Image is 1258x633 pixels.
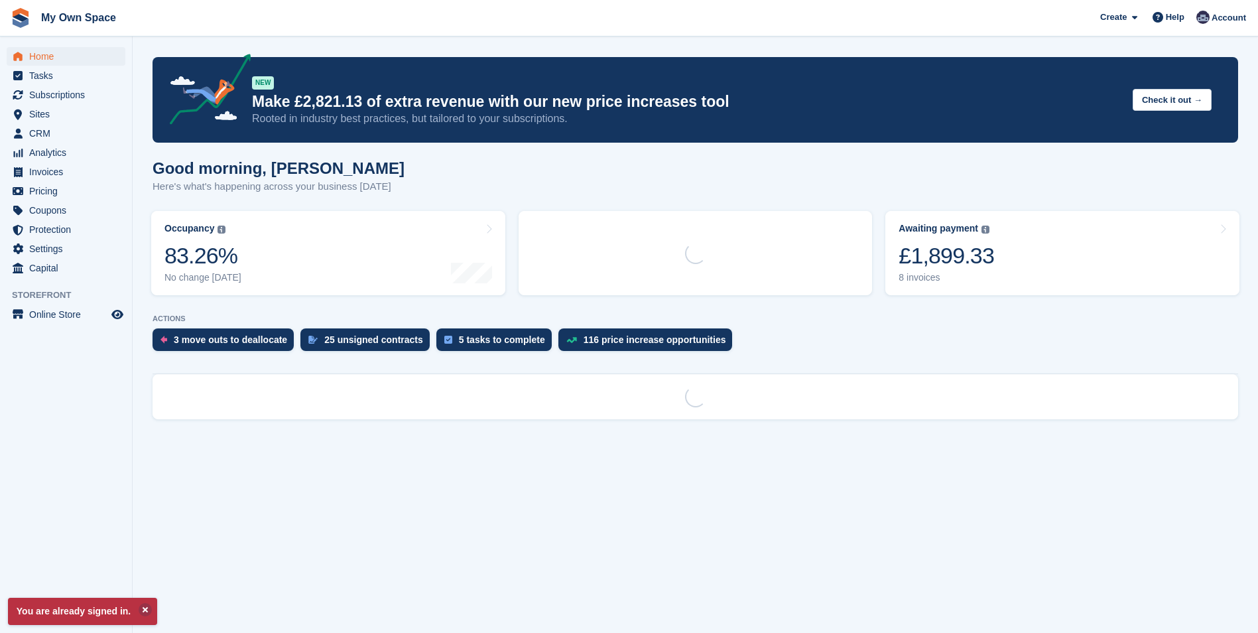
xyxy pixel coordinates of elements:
div: £1,899.33 [899,242,994,269]
span: Account [1212,11,1246,25]
div: 5 tasks to complete [459,334,545,345]
span: Help [1166,11,1184,24]
a: My Own Space [36,7,121,29]
a: menu [7,124,125,143]
img: price_increase_opportunities-93ffe204e8149a01c8c9dc8f82e8f89637d9d84a8eef4429ea346261dce0b2c0.svg [566,337,577,343]
div: 3 move outs to deallocate [174,334,287,345]
span: Pricing [29,182,109,200]
a: menu [7,47,125,66]
span: Analytics [29,143,109,162]
a: 5 tasks to complete [436,328,558,358]
div: 83.26% [164,242,241,269]
img: price-adjustments-announcement-icon-8257ccfd72463d97f412b2fc003d46551f7dbcb40ab6d574587a9cd5c0d94... [158,54,251,129]
span: Subscriptions [29,86,109,104]
p: ACTIONS [153,315,1238,323]
span: Storefront [12,289,132,302]
a: menu [7,240,125,258]
a: 116 price increase opportunities [558,328,739,358]
a: menu [7,182,125,200]
h1: Good morning, [PERSON_NAME] [153,159,405,177]
img: contract_signature_icon-13c848040528278c33f63329250d36e43548de30e8caae1d1a13099fd9432cc5.svg [308,336,318,344]
img: move_outs_to_deallocate_icon-f764333ba52eb49d3ac5e1228854f67142a1ed5810a6f6cc68b1a99e826820c5.svg [160,336,167,344]
div: 8 invoices [899,272,994,283]
span: CRM [29,124,109,143]
a: Occupancy 83.26% No change [DATE] [151,211,505,295]
a: menu [7,143,125,162]
span: Sites [29,105,109,123]
p: Make £2,821.13 of extra revenue with our new price increases tool [252,92,1122,111]
p: Here's what's happening across your business [DATE] [153,179,405,194]
span: Home [29,47,109,66]
a: menu [7,163,125,181]
a: 25 unsigned contracts [300,328,436,358]
img: icon-info-grey-7440780725fd019a000dd9b08b2336e03edf1995a4989e88bcd33f0948082b44.svg [218,226,225,234]
div: Awaiting payment [899,223,978,234]
a: menu [7,305,125,324]
span: Create [1100,11,1127,24]
div: No change [DATE] [164,272,241,283]
span: Invoices [29,163,109,181]
a: Preview store [109,307,125,322]
a: menu [7,66,125,85]
a: menu [7,105,125,123]
div: Occupancy [164,223,214,234]
span: Online Store [29,305,109,324]
img: Gary Chamberlain [1196,11,1210,24]
button: Check it out → [1133,89,1212,111]
a: menu [7,86,125,104]
a: menu [7,259,125,277]
a: Awaiting payment £1,899.33 8 invoices [885,211,1239,295]
a: menu [7,220,125,239]
a: 3 move outs to deallocate [153,328,300,358]
span: Capital [29,259,109,277]
div: 116 price increase opportunities [584,334,726,345]
span: Tasks [29,66,109,85]
span: Protection [29,220,109,239]
div: 25 unsigned contracts [324,334,423,345]
a: menu [7,201,125,220]
img: task-75834270c22a3079a89374b754ae025e5fb1db73e45f91037f5363f120a921f8.svg [444,336,452,344]
span: Coupons [29,201,109,220]
img: icon-info-grey-7440780725fd019a000dd9b08b2336e03edf1995a4989e88bcd33f0948082b44.svg [981,226,989,234]
img: stora-icon-8386f47178a22dfd0bd8f6a31ec36ba5ce8667c1dd55bd0f319d3a0aa187defe.svg [11,8,31,28]
p: Rooted in industry best practices, but tailored to your subscriptions. [252,111,1122,126]
p: You are already signed in. [8,598,157,625]
span: Settings [29,240,109,258]
div: NEW [252,76,274,90]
